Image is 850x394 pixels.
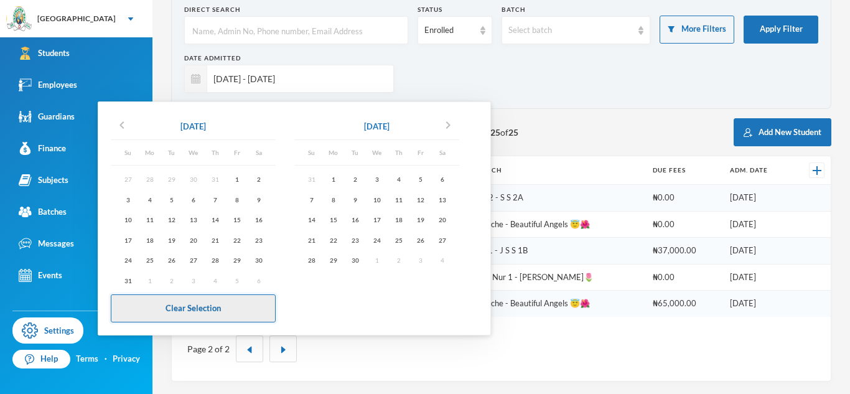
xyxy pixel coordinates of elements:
[431,172,453,187] div: 6
[191,17,401,45] input: Name, Admin No, Phone number, Email Address
[248,146,269,159] div: Sa
[647,185,723,212] td: ₦0.00
[113,353,140,365] a: Privacy
[724,185,793,212] td: [DATE]
[734,118,831,146] button: Add New Student
[182,192,204,207] div: 6
[322,253,344,268] div: 29
[409,232,431,248] div: 26
[813,166,821,175] img: +
[117,212,139,228] div: 10
[182,232,204,248] div: 20
[226,232,248,248] div: 22
[431,192,453,207] div: 13
[388,232,409,248] div: 25
[724,264,793,291] td: [DATE]
[161,146,182,159] div: Tu
[19,142,66,155] div: Finance
[19,237,74,250] div: Messages
[19,47,70,60] div: Students
[366,192,388,207] div: 10
[204,253,226,268] div: 28
[248,212,269,228] div: 16
[724,211,793,238] td: [DATE]
[424,24,474,37] div: Enrolled
[344,146,366,159] div: Tu
[322,146,344,159] div: Mo
[508,24,633,37] div: Select batch
[301,212,322,228] div: 14
[366,146,388,159] div: We
[344,232,366,248] div: 23
[114,118,129,133] i: chevron_left
[388,146,409,159] div: Th
[301,232,322,248] div: 21
[204,146,226,159] div: Th
[418,5,492,14] div: Status
[226,253,248,268] div: 29
[37,13,116,24] div: [GEOGRAPHIC_DATA]
[7,7,32,32] img: logo
[647,238,723,265] td: ₦37,000.00
[441,118,455,133] i: chevron_right
[366,212,388,228] div: 17
[724,156,793,185] th: Adm. Date
[161,232,182,248] div: 19
[322,212,344,228] div: 15
[139,232,161,248] div: 18
[647,211,723,238] td: ₦0.00
[248,172,269,187] div: 2
[431,232,453,248] div: 27
[322,192,344,207] div: 8
[19,174,68,187] div: Subjects
[744,16,818,44] button: Apply Filter
[344,172,366,187] div: 2
[502,5,651,14] div: Batch
[301,192,322,207] div: 7
[207,65,387,93] input: e.g. 29/07/2025 - 29/08/2025
[364,121,390,133] div: [DATE]
[647,264,723,291] td: ₦0.00
[388,172,409,187] div: 4
[660,16,734,44] button: More Filters
[472,264,647,291] td: Pre Nur 1 - [PERSON_NAME]🌷
[724,238,793,265] td: [DATE]
[647,291,723,317] td: ₦65,000.00
[431,212,453,228] div: 20
[12,317,83,344] a: Settings
[139,212,161,228] div: 11
[409,146,431,159] div: Fr
[187,342,230,355] div: Page 2 of 2
[344,212,366,228] div: 16
[204,192,226,207] div: 7
[472,291,647,317] td: Creche - Beautiful Angels 😇🌺
[344,192,366,207] div: 9
[344,253,366,268] div: 30
[111,117,133,137] button: chevron_left
[180,121,206,133] div: [DATE]
[161,253,182,268] div: 26
[19,110,75,123] div: Guardians
[322,172,344,187] div: 1
[647,156,723,185] th: Due Fees
[226,172,248,187] div: 1
[322,232,344,248] div: 22
[182,212,204,228] div: 13
[431,146,453,159] div: Sa
[472,185,647,212] td: SS 2 - S S 2A
[19,78,77,91] div: Employees
[388,212,409,228] div: 18
[184,54,394,63] div: Date Admitted
[366,172,388,187] div: 3
[184,5,408,14] div: Direct Search
[117,232,139,248] div: 17
[19,269,62,282] div: Events
[437,117,459,137] button: chevron_right
[409,172,431,187] div: 5
[226,146,248,159] div: Fr
[19,205,67,218] div: Batches
[226,212,248,228] div: 15
[76,353,98,365] a: Terms
[409,212,431,228] div: 19
[472,156,647,185] th: Batch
